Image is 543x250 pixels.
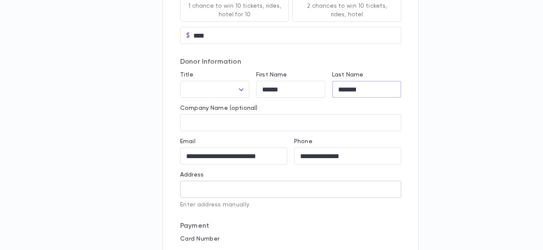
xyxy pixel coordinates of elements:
p: $ [186,31,190,40]
label: Title [180,71,193,78]
label: Last Name [332,71,363,78]
label: Email [180,138,196,145]
p: Donor Information [180,58,401,66]
div: ​ [180,81,249,98]
p: 1 chance to win 10 tickets, rides, hotel for 10 [187,2,282,19]
label: Phone [294,138,312,145]
label: Address [180,171,204,178]
p: Payment [180,222,401,230]
p: Enter address manually [180,201,401,208]
p: Card Number [180,235,401,242]
p: 2 chances to win 10 tickets, rides, hotel [300,2,394,19]
label: Company Name (optional) [180,105,257,112]
label: First Name [256,71,287,78]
